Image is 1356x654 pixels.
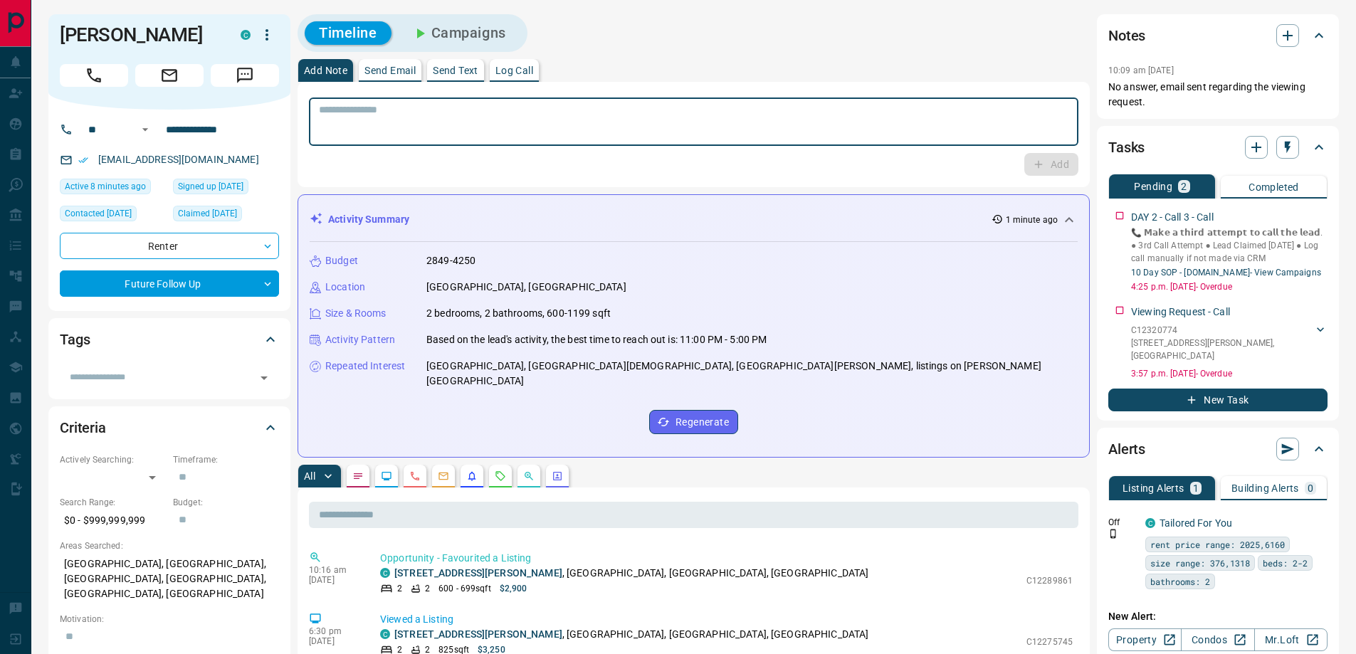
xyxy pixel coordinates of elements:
p: Actively Searching: [60,453,166,466]
p: Off [1108,516,1137,529]
p: [GEOGRAPHIC_DATA], [GEOGRAPHIC_DATA] [426,280,626,295]
p: Viewing Request - Call [1131,305,1230,320]
a: 10 Day SOP - [DOMAIN_NAME]- View Campaigns [1131,268,1321,278]
svg: Opportunities [523,470,535,482]
p: 2849-4250 [426,253,475,268]
div: Activity Summary1 minute ago [310,206,1078,233]
p: Send Text [433,65,478,75]
svg: Notes [352,470,364,482]
span: Contacted [DATE] [65,206,132,221]
svg: Requests [495,470,506,482]
p: 4:25 p.m. [DATE] - Overdue [1131,280,1328,293]
h2: Tasks [1108,136,1145,159]
a: [STREET_ADDRESS][PERSON_NAME] [394,567,562,579]
p: Search Range: [60,496,166,509]
a: Mr.Loft [1254,628,1328,651]
p: , [GEOGRAPHIC_DATA], [GEOGRAPHIC_DATA], [GEOGRAPHIC_DATA] [394,627,868,642]
div: condos.ca [380,629,390,639]
p: 1 minute ago [1006,213,1058,226]
p: 1 [1193,483,1199,493]
p: Completed [1249,182,1299,192]
span: bathrooms: 2 [1150,574,1210,589]
p: 0 [1308,483,1313,493]
div: Future Follow Up [60,270,279,297]
div: Notes [1108,19,1328,53]
p: [DATE] [309,636,359,646]
div: Tasks [1108,130,1328,164]
button: Campaigns [397,21,520,45]
p: Opportunity - Favourited a Listing [380,551,1073,566]
p: Pending [1134,181,1172,191]
p: Size & Rooms [325,306,387,321]
span: Call [60,64,128,87]
p: Activity Summary [328,212,409,227]
p: Send Email [364,65,416,75]
p: 600 - 699 sqft [438,582,490,595]
p: [GEOGRAPHIC_DATA], [GEOGRAPHIC_DATA][DEMOGRAPHIC_DATA], [GEOGRAPHIC_DATA][PERSON_NAME], listings ... [426,359,1078,389]
div: condos.ca [380,568,390,578]
p: New Alert: [1108,609,1328,624]
p: DAY 2 - Call 3 - Call [1131,210,1214,225]
p: Repeated Interest [325,359,405,374]
svg: Lead Browsing Activity [381,470,392,482]
p: Timeframe: [173,453,279,466]
div: Criteria [60,411,279,445]
button: Open [254,368,274,388]
span: beds: 2-2 [1263,556,1308,570]
p: [GEOGRAPHIC_DATA], [GEOGRAPHIC_DATA], [GEOGRAPHIC_DATA], [GEOGRAPHIC_DATA], [GEOGRAPHIC_DATA], [G... [60,552,279,606]
svg: Emails [438,470,449,482]
h2: Criteria [60,416,106,439]
span: Email [135,64,204,87]
h2: Notes [1108,24,1145,47]
svg: Calls [409,470,421,482]
a: Condos [1181,628,1254,651]
p: Activity Pattern [325,332,395,347]
div: Alerts [1108,432,1328,466]
p: 3:57 p.m. [DATE] - Overdue [1131,367,1328,380]
p: Areas Searched: [60,539,279,552]
span: Active 8 minutes ago [65,179,146,194]
p: C12275745 [1026,635,1073,648]
button: Regenerate [649,410,738,434]
a: Tailored For You [1160,517,1232,529]
p: Based on the lead's activity, the best time to reach out is: 11:00 PM - 5:00 PM [426,332,767,347]
p: Motivation: [60,613,279,626]
svg: Email Verified [78,155,88,165]
p: Listing Alerts [1123,483,1184,493]
p: 2 bedrooms, 2 bathrooms, 600-1199 sqft [426,306,611,321]
button: New Task [1108,389,1328,411]
p: Building Alerts [1231,483,1299,493]
div: condos.ca [1145,518,1155,528]
p: 2 [397,582,402,595]
p: Budget: [173,496,279,509]
p: Add Note [304,65,347,75]
p: 10:16 am [309,565,359,575]
p: $2,900 [500,582,527,595]
p: 2 [425,582,430,595]
p: , [GEOGRAPHIC_DATA], [GEOGRAPHIC_DATA], [GEOGRAPHIC_DATA] [394,566,868,581]
p: [STREET_ADDRESS][PERSON_NAME] , [GEOGRAPHIC_DATA] [1131,337,1313,362]
svg: Push Notification Only [1108,529,1118,539]
p: Log Call [495,65,533,75]
h2: Tags [60,328,90,351]
p: 10:09 am [DATE] [1108,65,1174,75]
p: C12289861 [1026,574,1073,587]
p: Location [325,280,365,295]
div: Sun Jul 10 2022 [173,179,279,199]
button: Open [137,121,154,138]
p: 2 [1181,181,1187,191]
a: [STREET_ADDRESS][PERSON_NAME] [394,628,562,640]
p: $0 - $999,999,999 [60,509,166,532]
p: C12320774 [1131,324,1313,337]
span: Claimed [DATE] [178,206,237,221]
h2: Alerts [1108,438,1145,460]
div: Mon Mar 31 2025 [173,206,279,226]
p: No answer, email sent regarding the viewing request. [1108,80,1328,110]
span: Message [211,64,279,87]
span: Signed up [DATE] [178,179,243,194]
p: 📞 𝗠𝗮𝗸𝗲 𝗮 𝘁𝗵𝗶𝗿𝗱 𝗮𝘁𝘁𝗲𝗺𝗽𝘁 𝘁𝗼 𝗰𝗮𝗹𝗹 𝘁𝗵𝗲 𝗹𝗲𝗮𝗱. ● 3rd Call Attempt ● Lead Claimed [DATE] ● Log call manu... [1131,226,1328,265]
div: Renter [60,233,279,259]
svg: Agent Actions [552,470,563,482]
h1: [PERSON_NAME] [60,23,219,46]
p: [DATE] [309,575,359,585]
